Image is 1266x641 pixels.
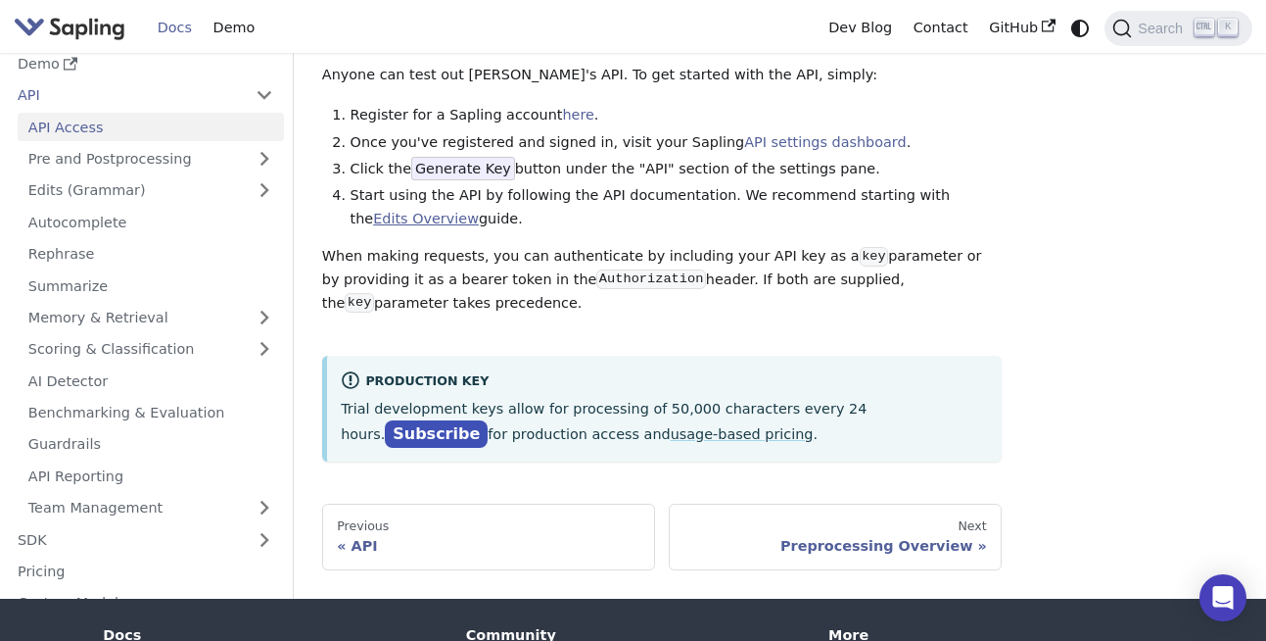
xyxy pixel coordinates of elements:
a: Edits Overview [373,211,479,226]
a: Team Management [18,493,284,521]
a: Autocomplete [18,208,284,236]
div: Previous [337,518,639,534]
a: Demo [7,49,284,77]
div: API [337,537,639,555]
img: Sapling.ai [14,14,125,42]
p: Trial development keys allow for processing of 50,000 characters every 24 hours. for production a... [341,398,988,447]
a: GitHub [978,13,1065,43]
code: key [860,247,888,267]
a: API [7,81,245,110]
div: Open Intercom Messenger [1199,574,1246,621]
p: Anyone can test out [PERSON_NAME]'s API. To get started with the API, simply: [322,64,1002,87]
button: Search (Ctrl+K) [1104,11,1251,46]
a: API Reporting [18,462,284,490]
a: Benchmarking & Evaluation [18,398,284,426]
span: Generate Key [411,157,515,180]
a: AI Detector [18,367,284,395]
a: Memory & Retrieval [18,303,284,331]
a: usage-based pricing [671,426,814,442]
a: Subscribe [385,420,488,449]
a: here [562,107,593,123]
a: Scoring & Classification [18,335,284,364]
span: Search [1132,21,1195,36]
a: Pricing [7,557,284,585]
button: Expand sidebar category 'SDK' [245,525,284,554]
code: key [345,293,373,313]
div: Production Key [341,370,988,394]
a: Demo [203,13,265,43]
a: SDK [7,525,245,554]
button: Collapse sidebar category 'API' [245,81,284,110]
a: Guardrails [18,430,284,459]
p: When making requests, you can authenticate by including your API key as a parameter or by providi... [322,245,1002,315]
a: Dev Blog [818,13,902,43]
li: Once you've registered and signed in, visit your Sapling . [351,131,1003,155]
a: API settings dashboard [744,134,906,150]
a: API Access [18,113,284,141]
div: Preprocessing Overview [684,537,987,555]
a: Summarize [18,271,284,300]
div: Next [684,518,987,534]
a: NextPreprocessing Overview [669,504,1002,570]
a: Pre and Postprocessing [18,144,284,173]
a: Sapling.ai [14,14,132,42]
a: PreviousAPI [322,504,655,570]
kbd: K [1218,19,1238,36]
li: Register for a Sapling account . [351,104,1003,127]
li: Click the button under the "API" section of the settings pane. [351,158,1003,181]
a: Rephrase [18,239,284,268]
a: Custom Models [7,589,284,617]
a: Docs [147,13,203,43]
nav: Docs pages [322,504,1002,570]
button: Switch between dark and light mode (currently system mode) [1066,14,1095,42]
li: Start using the API by following the API documentation. We recommend starting with the guide. [351,184,1003,231]
code: Authorization [596,270,705,289]
a: Contact [903,13,979,43]
a: Edits (Grammar) [18,176,284,205]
